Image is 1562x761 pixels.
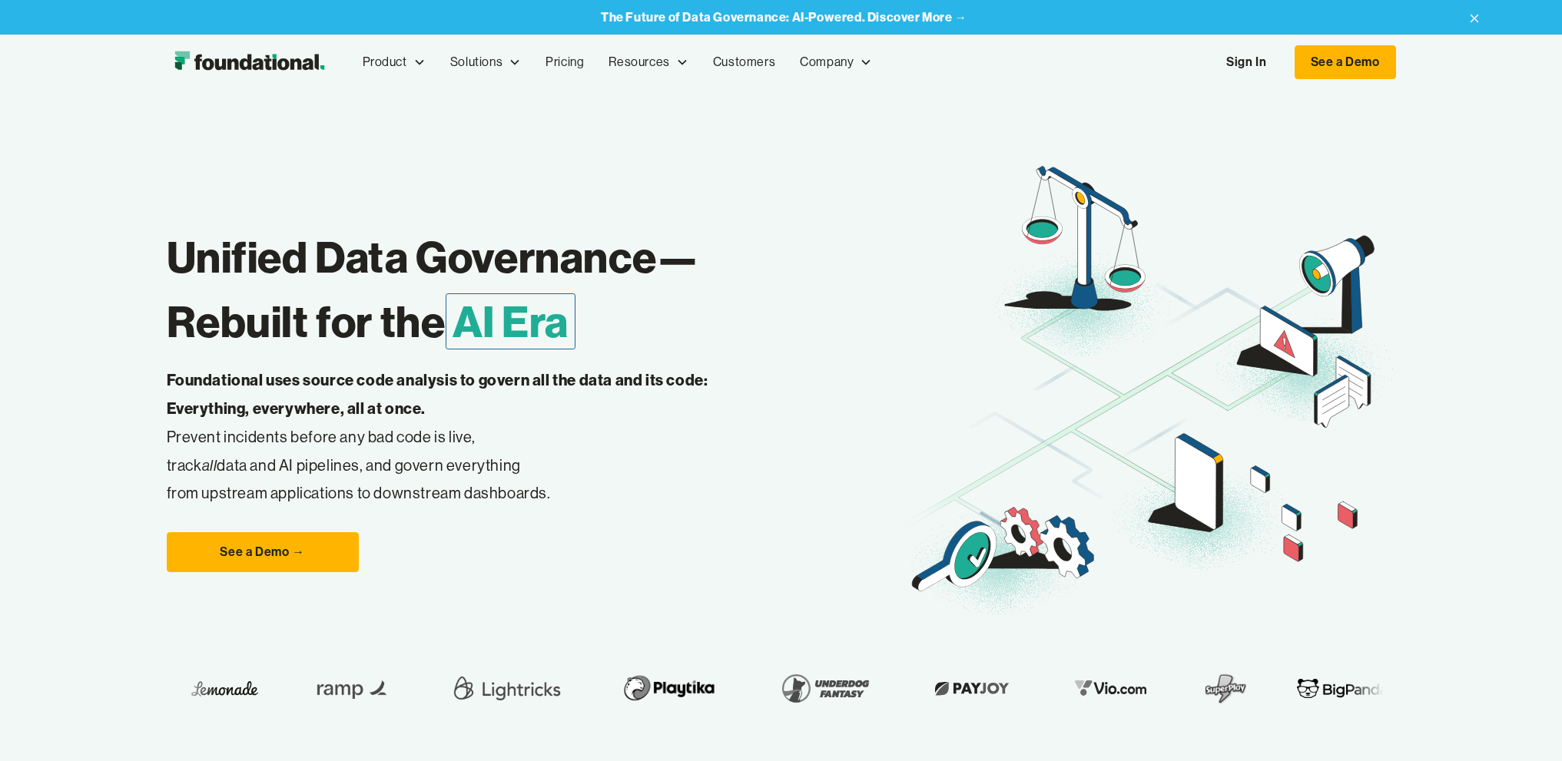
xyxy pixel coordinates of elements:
img: Payjoy [926,677,1016,700]
div: Solutions [450,52,502,72]
div: Company [800,52,854,72]
img: Ramp [306,667,398,710]
img: SuperPlay [1204,667,1247,710]
img: Underdog Fantasy [772,667,877,710]
img: Foundational Logo [167,47,332,78]
div: Product [363,52,407,72]
span: AI Era [446,293,576,349]
div: Resources [596,37,700,88]
a: The Future of Data Governance: AI-Powered. Discover More → [601,10,967,25]
strong: The Future of Data Governance: AI-Powered. Discover More → [601,9,967,25]
strong: Foundational uses source code analysis to govern all the data and its code: Everything, everywher... [167,370,708,418]
a: home [167,47,332,78]
a: Customers [701,37,788,88]
img: Playtika [613,667,723,710]
img: Lightricks [447,667,564,710]
div: Company [788,37,884,88]
em: all [202,455,217,475]
a: Pricing [533,37,596,88]
p: Prevent incidents before any bad code is live, track data and AI pipelines, and govern everything... [167,366,757,508]
img: BigPanda [1296,677,1387,700]
img: Vio.com [1066,677,1155,700]
div: Product [350,37,438,88]
div: Solutions [438,37,533,88]
h1: Unified Data Governance— Rebuilt for the [167,225,904,354]
a: See a Demo → [167,532,359,572]
div: Resources [609,52,669,72]
a: See a Demo [1295,45,1396,79]
img: Lemonade [190,677,257,700]
a: Sign In [1211,46,1282,78]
